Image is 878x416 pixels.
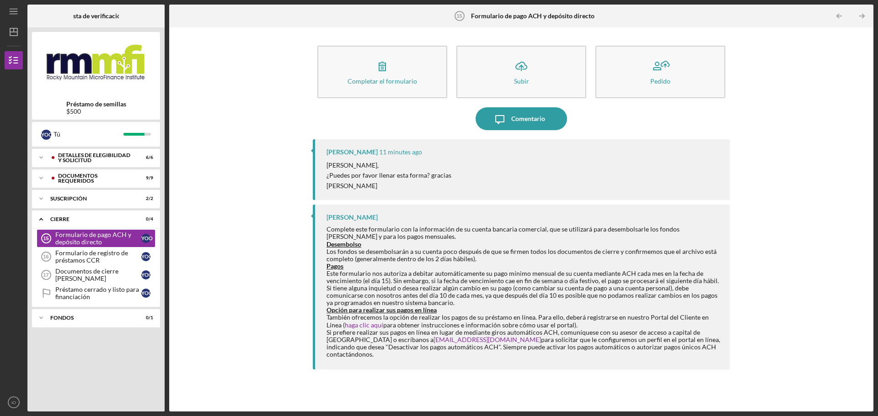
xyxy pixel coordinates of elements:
[66,107,81,115] font: $500
[327,336,720,358] font: para solicitar que le configuremos un perfil en el portal en línea, indicando que desea "Desactiv...
[149,290,153,296] font: o
[456,13,462,19] tspan: 15
[55,231,131,246] font: Formulario de pago ACH y depósito directo
[55,267,118,282] font: Documentos de cierre [PERSON_NAME]
[37,247,155,266] a: 16Formulario de registro de préstamos CCRYoo
[32,37,160,91] img: Logotipo del producto
[43,272,48,278] tspan: 17
[514,77,529,85] font: Subir
[41,132,48,137] font: Yo
[149,195,150,201] font: /
[327,306,437,314] font: Opción para realizar sus pagos en línea
[146,154,149,160] font: 6
[327,148,378,156] font: [PERSON_NAME]
[150,216,153,221] font: 4
[150,175,153,180] font: 9
[68,12,124,20] font: Lista de verificación
[150,195,153,201] font: 2
[11,400,16,405] text: IO
[37,284,155,302] a: Préstamo cerrado y listo para financiaciónYoo
[327,313,709,328] font: También ofrecemos la opción de realizar los pagos de su préstamo en línea. Para ello, deberá regi...
[595,46,725,98] button: Pedido
[327,161,379,169] font: [PERSON_NAME],
[58,172,97,184] font: DOCUMENTOS REQUERIDOS
[37,229,155,247] a: 15Formulario de pago ACH y depósito directoYoo
[149,175,150,180] font: /
[149,235,153,241] font: o
[327,240,361,248] font: Desembolso
[5,393,23,411] button: IO
[146,315,149,320] font: 0
[146,195,149,201] font: 2
[58,152,130,164] font: Detalles de elegibilidad y solicitud
[50,195,87,202] font: SUSCRIPCIÓN
[50,314,74,321] font: FONDOS
[150,154,153,160] font: 6
[141,290,149,296] font: Yo
[476,107,567,130] button: Comentario
[149,154,150,160] font: /
[379,148,422,156] time: 26/08/2025 19:21
[456,46,586,98] button: Subir
[327,171,451,179] font: ¿Puedes por favor llenar esta forma? gracias
[149,272,153,278] font: o
[66,100,126,108] font: Préstamo de semillas
[327,284,717,306] font: Si tiene alguna inquietud o desea realizar algún cambio en su pago (como cambiar su cuenta de pag...
[141,272,149,278] font: Yo
[327,182,377,190] font: [PERSON_NAME]
[327,262,343,270] font: Pagos
[146,175,149,180] font: 9
[327,225,680,240] font: Complete este formulario con la información de su cuenta bancaria comercial, que se utilizará par...
[149,253,153,259] font: o
[43,254,48,259] tspan: 16
[650,77,670,85] font: Pedido
[146,216,149,221] font: 0
[471,12,594,20] font: Formulario de pago ACH y depósito directo
[327,269,719,284] font: Este formulario nos autoriza a debitar automáticamente su pago mínimo mensual de su cuenta median...
[511,115,545,122] font: Comentario
[327,247,717,263] font: Los fondos se desembolsarán a su cuenta poco después de que se firmen todos los documentos de cie...
[327,213,378,221] font: [PERSON_NAME]
[37,266,155,284] a: 17Documentos de cierre [PERSON_NAME]Yoo
[48,132,53,137] font: o
[55,285,139,300] font: Préstamo cerrado y listo para financiación
[149,216,150,221] font: /
[149,315,150,320] font: /
[150,315,153,320] font: 1
[141,235,149,241] font: Yo
[327,328,700,343] font: Si prefiere realizar sus pagos en línea en lugar de mediante giros automáticos ACH, comuníquese c...
[50,216,70,222] font: cierre
[55,249,128,264] font: Formulario de registro de préstamos CCR
[317,46,447,98] button: Completar el formulario
[383,321,578,329] font: para obtener instrucciones e información sobre cómo usar el portal).
[345,321,383,329] a: haga clic aquí
[54,130,60,138] font: Tú
[141,253,149,259] font: Yo
[434,336,541,343] a: [EMAIL_ADDRESS][DOMAIN_NAME]
[348,77,417,85] font: Completar el formulario
[43,236,48,241] tspan: 15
